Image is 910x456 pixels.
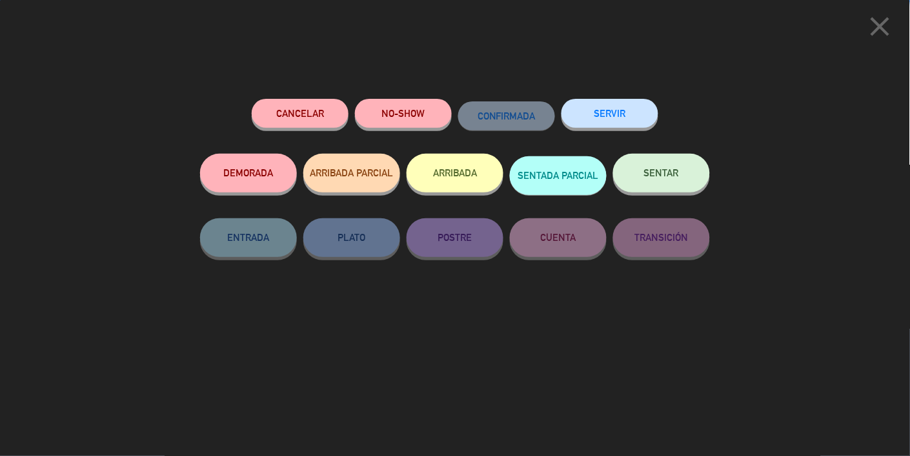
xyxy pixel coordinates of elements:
[407,154,503,192] button: ARRIBADA
[478,110,536,121] span: CONFIRMADA
[510,218,607,257] button: CUENTA
[644,167,679,178] span: SENTAR
[310,167,394,178] span: ARRIBADA PARCIAL
[200,154,297,192] button: DEMORADA
[407,218,503,257] button: POSTRE
[355,99,452,128] button: NO-SHOW
[200,218,297,257] button: ENTRADA
[252,99,349,128] button: Cancelar
[860,10,900,48] button: close
[510,156,607,195] button: SENTADA PARCIAL
[613,154,710,192] button: SENTAR
[613,218,710,257] button: TRANSICIÓN
[561,99,658,128] button: SERVIR
[458,101,555,130] button: CONFIRMADA
[303,154,400,192] button: ARRIBADA PARCIAL
[864,10,896,43] i: close
[303,218,400,257] button: PLATO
